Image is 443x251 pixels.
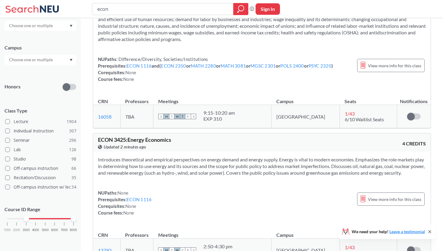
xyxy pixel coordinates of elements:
[256,3,280,15] button: Sign In
[203,116,235,122] div: EXP 310
[51,228,58,232] span: 6000
[153,226,272,239] th: Meetings
[125,203,136,209] span: None
[237,5,244,13] svg: magnifying glass
[69,128,76,134] span: 307
[161,63,186,68] a: ECON 2350
[153,92,272,105] th: Meetings
[71,165,76,172] span: 66
[345,116,384,122] span: 6/10 Waitlist Seats
[340,92,397,105] th: Seats
[127,63,152,68] a: ECON 1116
[123,210,134,215] span: None
[389,229,425,234] a: Leave a testimonial
[233,3,248,15] div: magnifying glass
[5,127,76,135] label: Individual Instruction
[42,228,49,232] span: 5000
[174,114,180,119] span: W
[169,114,174,119] span: T
[118,56,208,62] span: Difference/Diversity, Societies/Institutions
[309,63,331,68] a: PSYC 2320
[71,184,76,190] span: 34
[120,92,153,105] th: Professors
[98,189,152,216] div: NUPaths: Prerequisites: Corequisites: Course fees:
[164,114,169,119] span: M
[69,137,76,144] span: 296
[69,146,76,153] span: 126
[203,243,241,249] div: 2:50 - 4:30 pm
[402,140,426,147] span: 4 CREDITS
[5,155,76,163] label: Studio
[5,83,20,90] p: Honors
[98,3,426,43] section: Emphasizes an economic analysis of the labor market, the labor force, and wages and earnings. Exp...
[191,63,216,68] a: MATH 2280
[6,22,57,29] input: Choose one or multiple
[71,156,76,162] span: 98
[70,25,73,27] svg: Dropdown arrow
[5,164,76,172] label: Off-campus instruction
[272,105,340,128] td: [GEOGRAPHIC_DATA]
[71,174,76,181] span: 35
[118,190,128,195] span: None
[5,107,76,114] span: Class Type
[98,114,112,119] a: 16058
[5,118,76,125] label: Lecture
[5,183,76,191] label: Off-campus instruction w/ lec
[70,59,73,61] svg: Dropdown arrow
[345,111,355,116] span: 1 / 43
[98,56,333,82] div: NUPaths: Prerequisites: and ( or or or or or ) Corequisites: Course fees:
[67,118,76,125] span: 1904
[98,136,171,143] span: ECON 3425 : Energy Economics
[120,105,153,128] td: TBA
[272,226,340,239] th: Campus
[180,114,185,119] span: T
[5,21,76,31] div: Dropdown arrow
[98,232,108,238] div: CRN
[123,76,134,82] span: None
[185,114,191,119] span: F
[4,228,11,232] span: 1000
[104,144,146,150] span: Updated 2 minutes ago
[5,206,76,213] p: Course ID Range
[345,244,355,250] span: 1 / 43
[203,110,235,116] div: 9:15 - 10:20 am
[120,226,153,239] th: Professors
[250,63,276,68] a: MGSC 2301
[23,228,30,232] span: 3000
[127,197,152,202] a: ECON 1116
[5,146,76,154] label: Lab
[397,92,431,105] th: Notifications
[368,62,421,69] span: View more info for this class
[13,228,20,232] span: 2000
[98,98,108,105] div: CRN
[368,195,421,203] span: View more info for this class
[191,114,196,119] span: S
[272,92,340,105] th: Campus
[6,56,57,63] input: Choose one or multiple
[158,114,164,119] span: S
[5,44,76,51] div: Campus
[125,70,136,75] span: None
[98,156,426,176] section: Introduces theoretical and empirical perspectives on energy demand and energy supply. Energy is v...
[70,228,77,232] span: 8000
[352,230,425,234] span: We need your help!
[5,174,76,182] label: Recitation/Discussion
[221,63,246,68] a: MATH 3081
[5,55,76,65] div: Dropdown arrow
[32,228,39,232] span: 4000
[280,63,304,68] a: POLS 2400
[97,4,229,14] input: Class, professor, course number, "phrase"
[5,136,76,144] label: Seminar
[61,228,68,232] span: 7000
